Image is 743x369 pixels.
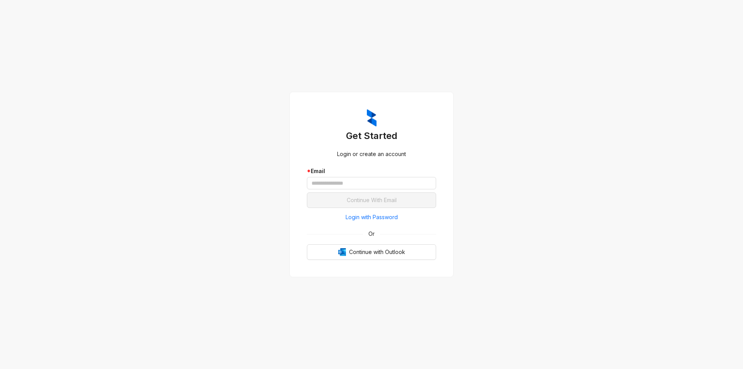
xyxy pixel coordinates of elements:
[307,130,436,142] h3: Get Started
[307,192,436,208] button: Continue With Email
[307,211,436,223] button: Login with Password
[367,109,377,127] img: ZumaIcon
[307,150,436,158] div: Login or create an account
[307,244,436,260] button: OutlookContinue with Outlook
[363,230,380,238] span: Or
[346,213,398,221] span: Login with Password
[349,248,405,256] span: Continue with Outlook
[307,167,436,175] div: Email
[338,248,346,256] img: Outlook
